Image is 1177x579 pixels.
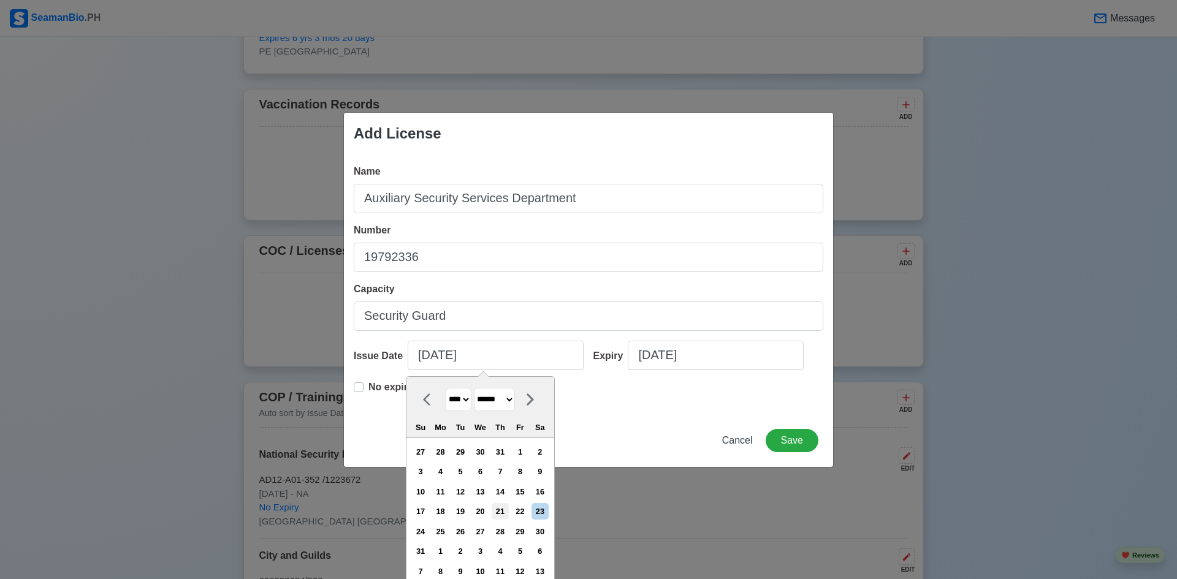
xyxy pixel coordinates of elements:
div: Choose Saturday, August 2nd, 2025 [531,444,548,460]
div: Choose Thursday, August 21st, 2025 [492,503,508,520]
div: Choose Tuesday, August 26th, 2025 [452,523,468,540]
div: Choose Monday, July 28th, 2025 [432,444,449,460]
div: Choose Thursday, July 31st, 2025 [492,444,508,460]
div: Choose Friday, August 8th, 2025 [512,463,528,480]
span: Name [354,166,381,176]
input: Ex: EMM1234567890 [354,243,823,272]
div: Add License [354,123,441,145]
div: Choose Saturday, August 9th, 2025 [531,463,548,480]
div: Choose Saturday, August 23rd, 2025 [531,503,548,520]
div: Choose Thursday, August 14th, 2025 [492,483,508,500]
div: Choose Wednesday, August 13th, 2025 [472,483,489,500]
div: Choose Sunday, August 24th, 2025 [413,523,429,540]
input: Ex: National Certificate of Competency [354,184,823,213]
div: Choose Friday, August 1st, 2025 [512,444,528,460]
div: Choose Sunday, August 31st, 2025 [413,543,429,559]
div: Choose Friday, August 29th, 2025 [512,523,528,540]
div: Choose Wednesday, July 30th, 2025 [472,444,489,460]
div: Choose Sunday, July 27th, 2025 [413,444,429,460]
div: Choose Monday, August 11th, 2025 [432,483,449,500]
div: Choose Wednesday, August 20th, 2025 [472,503,489,520]
button: Save [766,429,818,452]
button: Cancel [714,429,761,452]
span: Cancel [722,435,753,445]
div: Choose Wednesday, August 27th, 2025 [472,523,489,540]
div: Choose Friday, September 5th, 2025 [512,543,528,559]
div: Choose Thursday, August 28th, 2025 [492,523,508,540]
span: Number [354,225,390,235]
div: Choose Monday, September 1st, 2025 [432,543,449,559]
div: Choose Saturday, August 30th, 2025 [531,523,548,540]
div: Fr [512,419,528,436]
div: Choose Friday, August 22nd, 2025 [512,503,528,520]
div: Choose Wednesday, August 6th, 2025 [472,463,489,480]
div: Choose Saturday, August 16th, 2025 [531,483,548,500]
div: Choose Monday, August 25th, 2025 [432,523,449,540]
div: Expiry [593,349,628,363]
div: Choose Tuesday, August 12th, 2025 [452,483,468,500]
div: Issue Date [354,349,408,363]
div: Choose Monday, August 18th, 2025 [432,503,449,520]
div: Choose Sunday, August 10th, 2025 [413,483,429,500]
div: Choose Sunday, August 17th, 2025 [413,503,429,520]
div: Choose Sunday, August 3rd, 2025 [413,463,429,480]
div: Sa [531,419,548,436]
div: Choose Tuesday, August 19th, 2025 [452,503,468,520]
div: Choose Tuesday, September 2nd, 2025 [452,543,468,559]
div: Mo [432,419,449,436]
div: Choose Friday, August 15th, 2025 [512,483,528,500]
div: Choose Tuesday, August 5th, 2025 [452,463,468,480]
div: Choose Wednesday, September 3rd, 2025 [472,543,489,559]
input: Ex: Master [354,301,823,331]
span: Capacity [354,284,395,294]
div: We [472,419,489,436]
p: No expiry [368,380,413,395]
div: Choose Tuesday, July 29th, 2025 [452,444,468,460]
div: Choose Thursday, September 4th, 2025 [492,543,508,559]
div: Choose Thursday, August 7th, 2025 [492,463,508,480]
div: Tu [452,419,468,436]
div: Choose Monday, August 4th, 2025 [432,463,449,480]
div: Th [492,419,508,436]
div: Choose Saturday, September 6th, 2025 [531,543,548,559]
div: Su [413,419,429,436]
